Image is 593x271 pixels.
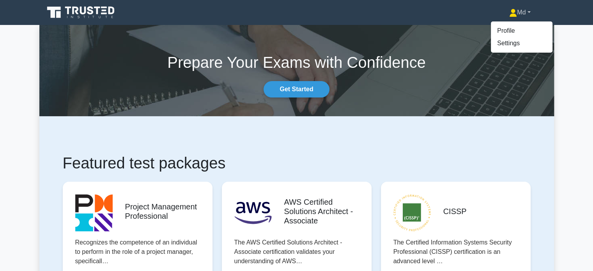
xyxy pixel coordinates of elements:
a: Get Started [264,81,329,97]
a: Profile [491,25,552,37]
h1: Prepare Your Exams with Confidence [39,53,554,72]
a: Md [490,5,549,20]
a: Settings [491,37,552,50]
ul: Md [490,21,553,53]
h1: Featured test packages [63,154,531,172]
